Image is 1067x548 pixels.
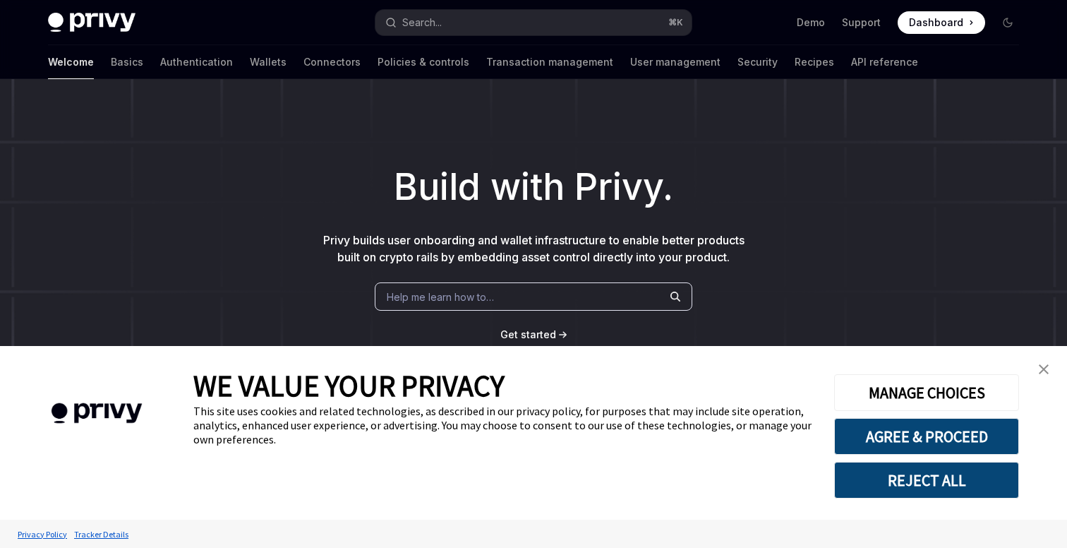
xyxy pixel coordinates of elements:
a: Basics [111,45,143,79]
span: ⌘ K [668,17,683,28]
button: AGREE & PROCEED [834,418,1019,455]
button: Open search [375,10,692,35]
a: Support [842,16,881,30]
a: Security [737,45,778,79]
a: Get started [500,328,556,342]
a: Tracker Details [71,522,132,547]
span: Help me learn how to… [387,290,494,304]
span: Get started [500,328,556,340]
a: Wallets [250,45,287,79]
button: MANAGE CHOICES [834,374,1019,411]
img: company logo [21,383,172,444]
button: REJECT ALL [834,462,1019,499]
a: Policies & controls [378,45,469,79]
a: Welcome [48,45,94,79]
a: Dashboard [898,11,985,34]
a: Transaction management [486,45,613,79]
a: Connectors [303,45,361,79]
h1: Build with Privy. [23,160,1044,215]
span: Dashboard [909,16,963,30]
img: close banner [1039,364,1049,374]
span: WE VALUE YOUR PRIVACY [193,367,505,404]
img: dark logo [48,13,135,32]
div: This site uses cookies and related technologies, as described in our privacy policy, for purposes... [193,404,813,446]
a: Recipes [795,45,834,79]
a: User management [630,45,721,79]
a: Demo [797,16,825,30]
button: Toggle dark mode [996,11,1019,34]
a: Privacy Policy [14,522,71,547]
a: close banner [1030,355,1058,383]
span: Privy builds user onboarding and wallet infrastructure to enable better products built on crypto ... [323,233,745,264]
a: API reference [851,45,918,79]
a: Authentication [160,45,233,79]
div: Search... [402,14,442,31]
